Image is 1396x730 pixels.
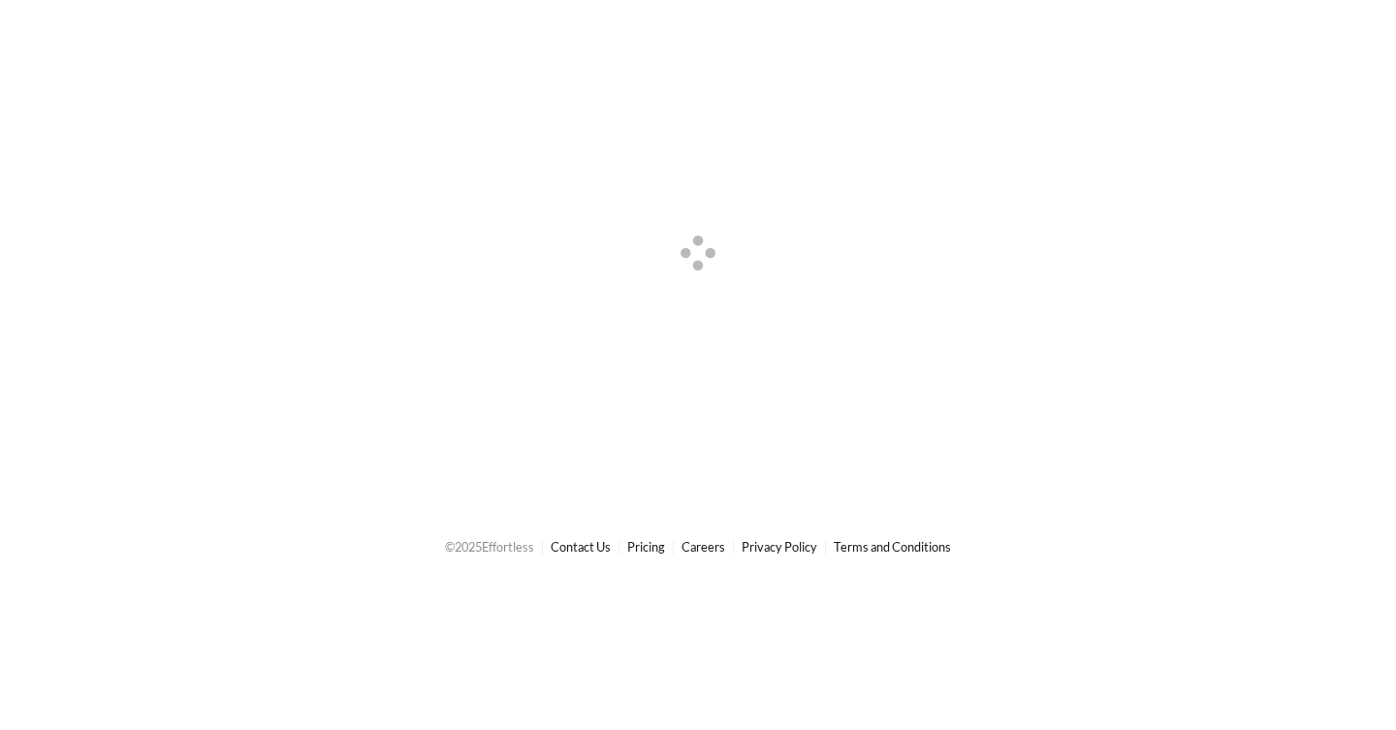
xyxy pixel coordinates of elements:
[682,539,725,555] a: Careers
[445,539,534,555] span: © 2025 Effortless
[627,539,665,555] a: Pricing
[834,539,951,555] a: Terms and Conditions
[742,539,817,555] a: Privacy Policy
[551,539,611,555] a: Contact Us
